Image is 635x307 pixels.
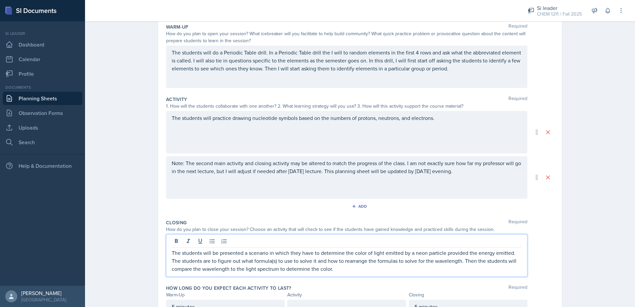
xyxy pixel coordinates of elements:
div: Activity [287,291,406,298]
span: Required [508,219,527,226]
span: Required [508,96,527,103]
div: Help & Documentation [3,159,82,172]
div: 1. How will the students collaborate with one another? 2. What learning strategy will you use? 3.... [166,103,527,110]
label: Warm-Up [166,24,188,30]
div: How do you plan to close your session? Choose an activity that will check to see if the students ... [166,226,527,233]
button: Add [349,201,371,211]
a: Profile [3,67,82,80]
p: The students will do a Periodic Table drill. In a Periodic Table drill the I will to random eleme... [172,49,522,72]
div: Si leader [3,31,82,37]
div: [GEOGRAPHIC_DATA] [21,296,66,303]
p: The students will be presented a scenario in which they have to determine the color of light emit... [172,249,522,273]
span: Required [508,285,527,291]
div: Si leader [537,4,582,12]
a: Dashboard [3,38,82,51]
p: The students will practice drawing nucleotide symbols based on the numbers of protons, neutrons, ... [172,114,522,122]
a: Uploads [3,121,82,134]
div: [PERSON_NAME] [21,290,66,296]
div: Add [353,204,367,209]
div: Warm-Up [166,291,285,298]
a: Observation Forms [3,106,82,120]
label: Activity [166,96,187,103]
a: Planning Sheets [3,92,82,105]
p: Note: The second main activity and closing activity may be altered to match the progress of the c... [172,159,522,175]
label: Closing [166,219,187,226]
label: How long do you expect each activity to last? [166,285,291,291]
a: Search [3,136,82,149]
div: Documents [3,84,82,90]
div: CHEM 1211 / Fall 2025 [537,11,582,18]
div: Closing [409,291,527,298]
a: Calendar [3,52,82,66]
span: Required [508,24,527,30]
div: How do you plan to open your session? What icebreaker will you facilitate to help build community... [166,30,527,44]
